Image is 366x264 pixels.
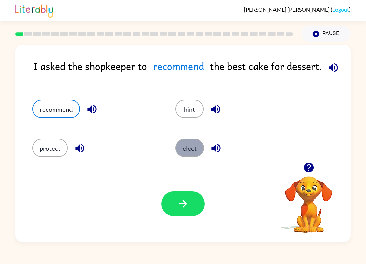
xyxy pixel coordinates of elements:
[32,100,80,118] button: recommend
[275,166,343,234] video: Your browser must support playing .mp4 files to use Literably. Please try using another browser.
[302,26,351,42] button: Pause
[332,6,349,13] a: Logout
[32,139,68,157] button: protect
[33,58,351,86] div: I asked the shopkeeper to the best cake for dessert.
[244,6,331,13] span: [PERSON_NAME] [PERSON_NAME]
[175,139,204,157] button: elect
[175,100,204,118] button: hint
[244,6,351,13] div: ( )
[150,58,207,74] span: recommend
[15,3,53,18] img: Literably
